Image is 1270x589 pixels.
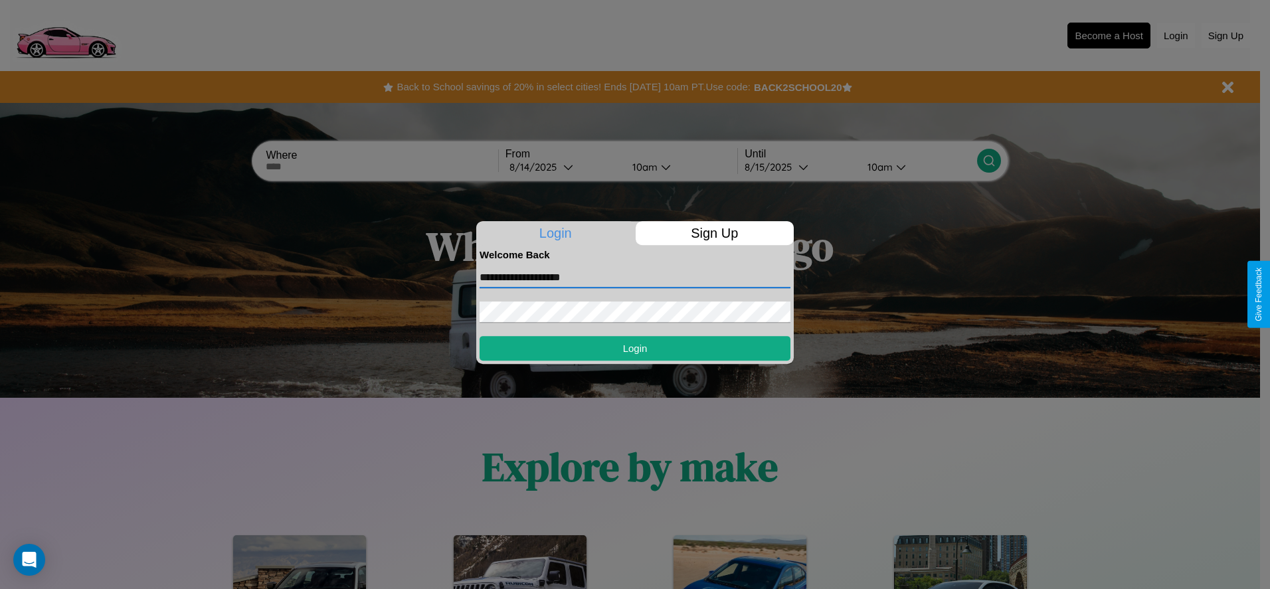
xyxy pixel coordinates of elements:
[1254,268,1263,321] div: Give Feedback
[476,221,635,245] p: Login
[480,336,790,361] button: Login
[636,221,794,245] p: Sign Up
[13,544,45,576] div: Open Intercom Messenger
[480,249,790,260] h4: Welcome Back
